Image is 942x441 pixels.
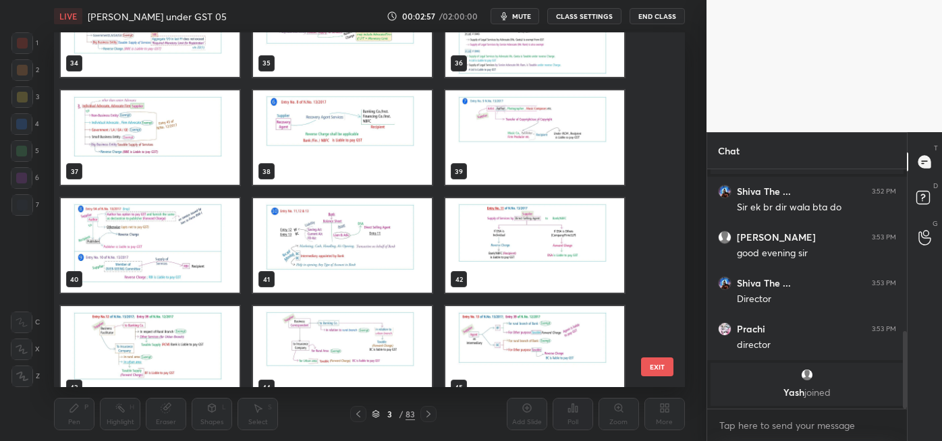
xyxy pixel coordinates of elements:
[88,10,227,23] h4: [PERSON_NAME] under GST 05
[445,90,624,185] img: 17594870136LH3PZ.pdf
[253,198,432,293] img: 17594870136LH3PZ.pdf
[61,198,240,293] img: 17594870136LH3PZ.pdf
[933,181,938,191] p: D
[512,11,531,21] span: mute
[804,386,831,399] span: joined
[718,185,731,198] img: ef9a598e6f2a4b97899f4d365c13e0b5.jpg
[11,194,39,216] div: 7
[11,140,39,162] div: 5
[383,410,396,418] div: 3
[54,8,82,24] div: LIVE
[737,277,791,289] h6: Shiva The ...
[491,8,539,24] button: mute
[719,387,895,398] p: Yash
[800,368,814,382] img: default.png
[11,312,40,333] div: C
[737,201,896,214] div: Sir ek br dir wala bta do
[445,198,624,293] img: 17594870136LH3PZ.pdf
[11,365,40,387] div: Z
[61,306,240,401] img: 17594870136LH3PZ.pdf
[872,325,896,333] div: 3:53 PM
[11,59,39,81] div: 2
[737,185,791,198] h6: Shiva The ...
[547,8,621,24] button: CLASS SETTINGS
[872,233,896,241] div: 3:53 PM
[11,32,38,54] div: 1
[630,8,685,24] button: End Class
[718,322,731,336] img: 35aa3488eeba4d6dbaec26c9442905b5.jpg
[54,32,661,387] div: grid
[641,357,673,376] button: EXIT
[872,187,896,196] div: 3:52 PM
[737,323,765,335] h6: Prachi
[61,90,240,185] img: 17594870136LH3PZ.pdf
[737,339,896,352] div: director
[399,410,403,418] div: /
[737,247,896,260] div: good evening sir
[737,231,816,243] h6: [PERSON_NAME]
[11,339,40,360] div: X
[253,306,432,401] img: 17594870136LH3PZ.pdf
[934,143,938,153] p: T
[445,306,624,401] img: 17594870136LH3PZ.pdf
[253,90,432,185] img: 17594870136LH3PZ.pdf
[11,113,39,135] div: 4
[406,408,415,420] div: 83
[737,293,896,306] div: Director
[11,167,39,189] div: 6
[718,231,731,244] img: default.png
[872,279,896,287] div: 3:53 PM
[11,86,39,108] div: 3
[933,218,938,229] p: G
[718,276,731,290] img: ef9a598e6f2a4b97899f4d365c13e0b5.jpg
[707,169,907,409] div: grid
[707,133,750,169] p: Chat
